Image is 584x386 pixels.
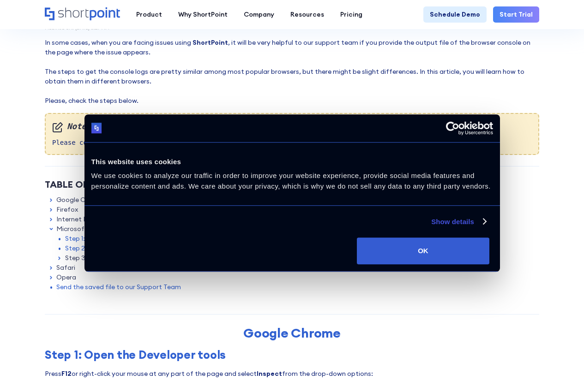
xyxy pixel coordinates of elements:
a: Internet Explorer [56,214,108,224]
div: Company [244,10,274,19]
p: Press or right-click your mouse at any part of the page and select from the drop-down options: [45,369,539,379]
div: Modified on: [DATE] 6:29 AM [45,25,539,30]
button: OK [357,238,489,264]
a: Company [235,6,282,23]
a: Safari [56,263,75,273]
p: In some cases, when you are facing issues using , it will be very helpful to our support team if ... [45,38,539,106]
em: Note: [52,120,532,132]
div: Please collect the console file on the page where the issue is happening, after the page is fully... [45,113,539,155]
span: We use cookies to analyze our traffic in order to improve your website experience, provide social... [91,172,491,190]
a: ShortPoint [193,38,228,47]
div: Resources [290,10,324,19]
a: Step 2: Switch to the Console tab [65,243,169,253]
h3: Step 1: Open the Developer tools [45,348,539,362]
strong: F12 [61,369,72,378]
a: Schedule Demo [423,6,487,23]
a: Google Chrome [56,195,105,205]
a: Pricing [332,6,370,23]
div: Why ShortPoint [178,10,228,19]
a: Home [45,7,120,21]
a: Start Trial [493,6,539,23]
div: Table of Contents [45,178,539,191]
h2: Google Chrome [119,326,465,340]
a: Product [128,6,170,23]
a: Show details [431,216,486,227]
div: This website uses cookies [91,156,493,167]
iframe: Chat Widget [538,342,584,386]
a: Opera [56,273,76,282]
img: logo [91,123,102,134]
a: Microsoft Edge [56,224,105,234]
a: Firefox [56,205,78,214]
a: Why ShortPoint [170,6,235,23]
div: Product [136,10,162,19]
a: Usercentrics Cookiebot - opens in a new window [412,121,493,135]
a: Step 3: Save the logs [65,253,130,263]
strong: Inspect [257,369,282,378]
a: Step 1: Open the Developer tools [65,234,166,243]
a: Resources [282,6,332,23]
a: Send the saved file to our Support Team [56,282,181,292]
div: Pricing [340,10,362,19]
